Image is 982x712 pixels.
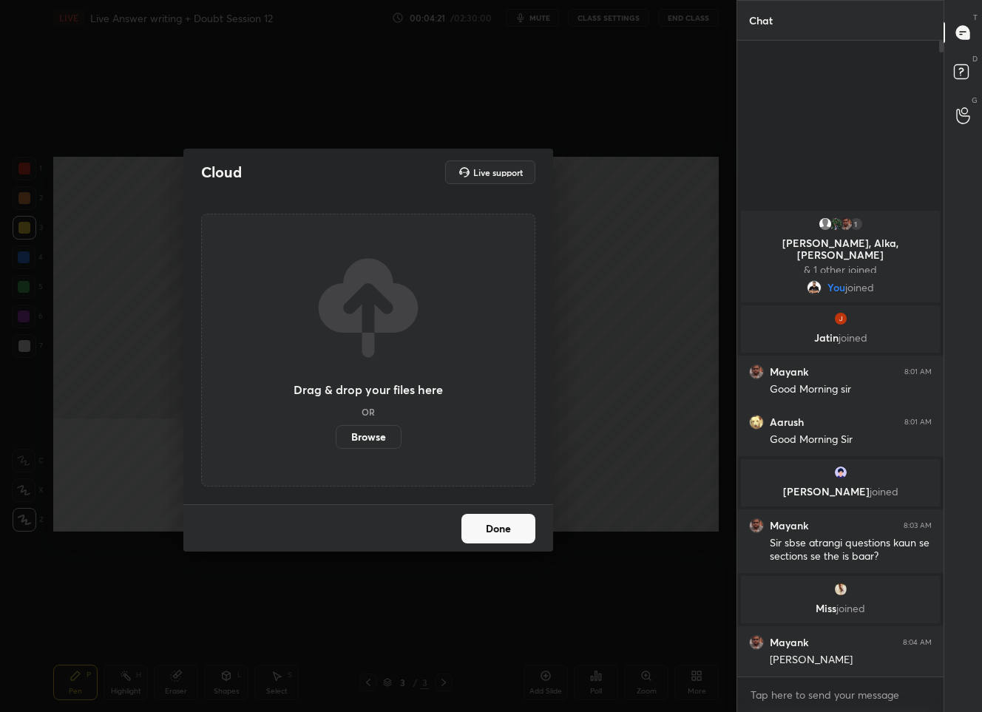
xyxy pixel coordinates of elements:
[201,163,242,182] h2: Cloud
[770,636,808,649] h6: Mayank
[749,365,764,379] img: 51c4a8f5db404933a7b958eec18fa0fb.jpg
[833,311,848,326] img: 41aeef31e8b34538860dd8786b375c06.jpg
[849,217,864,231] div: 1
[904,418,932,427] div: 8:01 AM
[827,282,845,294] span: You
[828,217,843,231] img: d14dda80734c4a7dbbc76fc3e6366fd4.jpg
[973,12,978,23] p: T
[839,217,853,231] img: 51c4a8f5db404933a7b958eec18fa0fb.jpg
[770,653,932,668] div: [PERSON_NAME]
[818,217,833,231] img: default.png
[294,384,443,396] h3: Drag & drop your files here
[903,638,932,647] div: 8:04 AM
[750,237,931,261] p: [PERSON_NAME], Alka, [PERSON_NAME]
[972,95,978,106] p: G
[461,514,535,543] button: Done
[770,519,808,532] h6: Mayank
[845,282,874,294] span: joined
[750,603,931,614] p: Miss
[770,365,808,379] h6: Mayank
[750,264,931,276] p: & 1 other joined
[833,465,848,480] img: 17965203_8872FA73-5918-4E07-9D32-2E9A04BE361D.png
[750,486,931,498] p: [PERSON_NAME]
[870,484,898,498] span: joined
[904,367,932,376] div: 8:01 AM
[904,521,932,530] div: 8:03 AM
[749,415,764,430] img: 5d82bec0e6f5415d9f82d90f433febc5.jpg
[749,518,764,533] img: 51c4a8f5db404933a7b958eec18fa0fb.jpg
[750,332,931,344] p: Jatin
[770,433,932,447] div: Good Morning Sir
[749,635,764,650] img: 51c4a8f5db404933a7b958eec18fa0fb.jpg
[807,280,822,295] img: 5e4684a76207475b9f855c68b09177c0.jpg
[737,208,944,677] div: grid
[770,536,932,564] div: Sir sbse atrangi questions kaun se sections se the is baar?
[362,407,375,416] h5: OR
[473,168,523,177] h5: Live support
[737,1,785,40] p: Chat
[770,382,932,397] div: Good Morning sir
[833,582,848,597] img: d3bcf6575ba542319ea0fde42df5a070.jpg
[972,53,978,64] p: D
[839,330,867,345] span: joined
[836,601,865,615] span: joined
[770,416,804,429] h6: Aarush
